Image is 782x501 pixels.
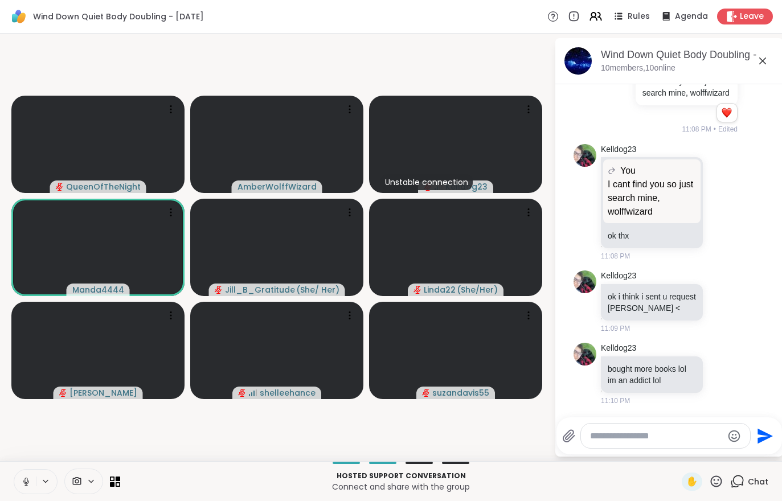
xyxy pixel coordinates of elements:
[727,429,741,443] button: Emoji picker
[748,476,768,487] span: Chat
[601,343,636,354] a: Kelldog23
[601,63,675,74] p: 10 members, 10 online
[296,284,339,295] span: ( She/ Her )
[225,284,295,295] span: Jill_B_Gratitude
[238,389,246,397] span: audio-muted
[601,396,630,406] span: 11:10 PM
[751,423,776,449] button: Send
[260,387,316,399] span: shelleehance
[601,323,630,334] span: 11:09 PM
[601,270,636,282] a: Kelldog23
[608,178,696,219] p: I cant find you so just search mine, wolffwizard
[601,144,636,155] a: Kelldog23
[574,270,596,293] img: https://sharewell-space-live.sfo3.digitaloceanspaces.com/user-generated/f837f3be-89e4-4695-8841-a...
[590,430,723,442] textarea: Type your message
[608,230,696,241] p: ok thx
[56,183,64,191] span: audio-muted
[574,343,596,366] img: https://sharewell-space-live.sfo3.digitaloceanspaces.com/user-generated/f837f3be-89e4-4695-8841-a...
[720,108,732,117] button: Reactions: love
[620,164,636,178] span: You
[642,76,731,98] p: I cant find you so just search mine, wolffwizard
[628,11,650,22] span: Rules
[432,387,489,399] span: suzandavis55
[72,284,124,295] span: Manda4444
[69,387,137,399] span: [PERSON_NAME]
[574,144,596,167] img: https://sharewell-space-live.sfo3.digitaloceanspaces.com/user-generated/f837f3be-89e4-4695-8841-a...
[675,11,708,22] span: Agenda
[127,471,675,481] p: Hosted support conversation
[422,389,430,397] span: audio-muted
[601,48,774,62] div: Wind Down Quiet Body Doubling - [DATE]
[66,181,141,192] span: QueenOfTheNight
[59,389,67,397] span: audio-muted
[127,481,675,492] p: Connect and share with the group
[608,363,696,386] p: bought more books lol im an addict lol
[714,124,716,134] span: •
[564,47,592,75] img: Wind Down Quiet Body Doubling - Monday, Oct 06
[238,181,317,192] span: AmberWolffWizard
[424,284,456,295] span: Linda22
[601,251,630,261] span: 11:08 PM
[9,7,28,26] img: ShareWell Logomark
[215,286,223,294] span: audio-muted
[380,174,473,190] div: Unstable connection
[718,124,738,134] span: Edited
[682,124,711,134] span: 11:08 PM
[740,11,764,22] span: Leave
[33,11,204,22] span: Wind Down Quiet Body Doubling - [DATE]
[686,475,698,488] span: ✋
[717,104,737,122] div: Reaction list
[413,286,421,294] span: audio-muted
[457,284,498,295] span: ( She/Her )
[608,291,696,314] p: ok i think i sent u request [PERSON_NAME] <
